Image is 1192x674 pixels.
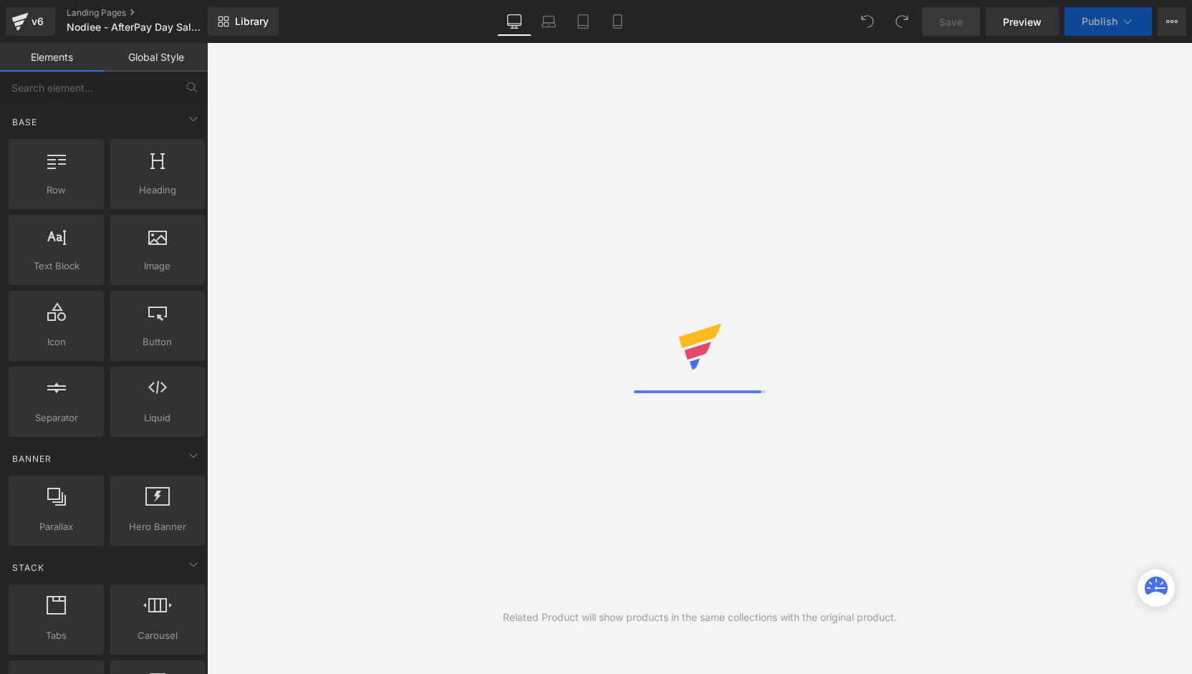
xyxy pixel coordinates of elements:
span: Publish [1082,16,1117,27]
span: Row [13,183,100,198]
span: Base [11,115,39,129]
span: Icon [13,334,100,350]
a: Mobile [600,7,635,36]
span: Button [114,334,201,350]
span: Heading [114,183,201,198]
div: v6 [29,12,47,31]
a: Preview [986,7,1059,36]
span: Hero Banner [114,519,201,534]
div: Related Product will show products in the same collections with the original product. [503,610,897,625]
span: Text Block [13,259,100,274]
button: Undo [853,7,882,36]
span: Separator [13,410,100,425]
a: Laptop [532,7,566,36]
button: Publish [1064,7,1152,36]
span: Preview [1003,14,1042,29]
a: Tablet [566,7,600,36]
span: Carousel [114,628,201,643]
span: Banner [11,452,53,466]
a: v6 [6,7,55,36]
a: Landing Pages [67,7,231,19]
button: More [1158,7,1186,36]
span: Library [235,15,269,28]
button: Redo [888,7,916,36]
span: Image [114,259,201,274]
a: Global Style [104,43,208,72]
span: Nodiee - AfterPay Day Sale 2025 [67,21,204,33]
span: Stack [11,561,46,574]
a: Desktop [497,7,532,36]
span: Liquid [114,410,201,425]
span: Tabs [13,628,100,643]
span: Save [939,14,963,29]
a: New Library [208,7,279,36]
span: Parallax [13,519,100,534]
